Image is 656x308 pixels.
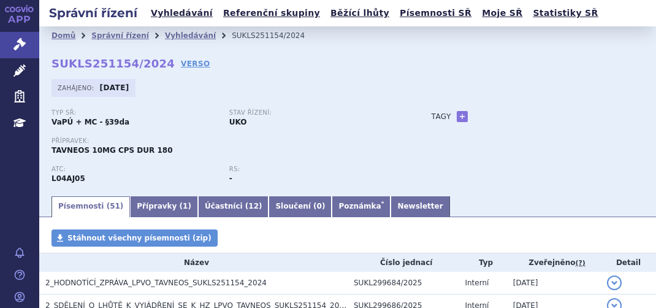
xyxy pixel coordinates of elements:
strong: AVAKOPAN [51,174,85,183]
a: VERSO [181,58,210,70]
th: Číslo jednací [348,253,459,272]
strong: UKO [229,118,247,126]
span: 2_HODNOTÍCÍ_ZPRÁVA_LPVO_TAVNEOS_SUKLS251154_2024 [45,279,267,287]
li: SUKLS251154/2024 [232,26,321,45]
a: Newsletter [391,196,449,217]
td: [DATE] [507,272,601,295]
a: Správní řízení [91,31,149,40]
a: Sloučení (0) [269,196,332,217]
p: RS: [229,166,395,173]
abbr: (?) [576,259,585,268]
a: Domů [51,31,75,40]
a: Přípravky (1) [130,196,198,217]
h3: Tagy [432,109,451,124]
strong: [DATE] [100,83,129,92]
strong: VaPÚ + MC - §39da [51,118,129,126]
strong: SUKLS251154/2024 [51,57,175,70]
a: Stáhnout všechny písemnosti (zip) [51,229,218,247]
h2: Správní řízení [39,4,147,21]
span: 0 [317,202,322,210]
a: Písemnosti SŘ [396,5,475,21]
a: Poznámka* [332,196,391,217]
span: Stáhnout všechny písemnosti (zip) [67,234,212,242]
span: Zahájeno: [58,83,96,93]
td: SUKL299684/2025 [348,272,459,295]
p: Přípravek: [51,137,407,145]
p: Stav řízení: [229,109,395,117]
button: detail [607,275,622,290]
span: 51 [110,202,120,210]
a: Písemnosti (51) [51,196,130,217]
a: Moje SŘ [478,5,526,21]
th: Typ [459,253,506,272]
strong: - [229,174,232,183]
a: Vyhledávání [147,5,216,21]
p: Typ SŘ: [51,109,217,117]
span: TAVNEOS 10MG CPS DUR 180 [51,146,173,155]
a: Statistiky SŘ [529,5,601,21]
a: Vyhledávání [165,31,216,40]
a: Běžící lhůty [327,5,393,21]
th: Detail [601,253,656,272]
p: ATC: [51,166,217,173]
a: Účastníci (12) [198,196,269,217]
a: + [457,111,468,122]
a: Referenční skupiny [219,5,324,21]
span: Interní [465,279,489,287]
span: 1 [183,202,188,210]
th: Zveřejněno [507,253,601,272]
th: Název [39,253,348,272]
span: 12 [248,202,259,210]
